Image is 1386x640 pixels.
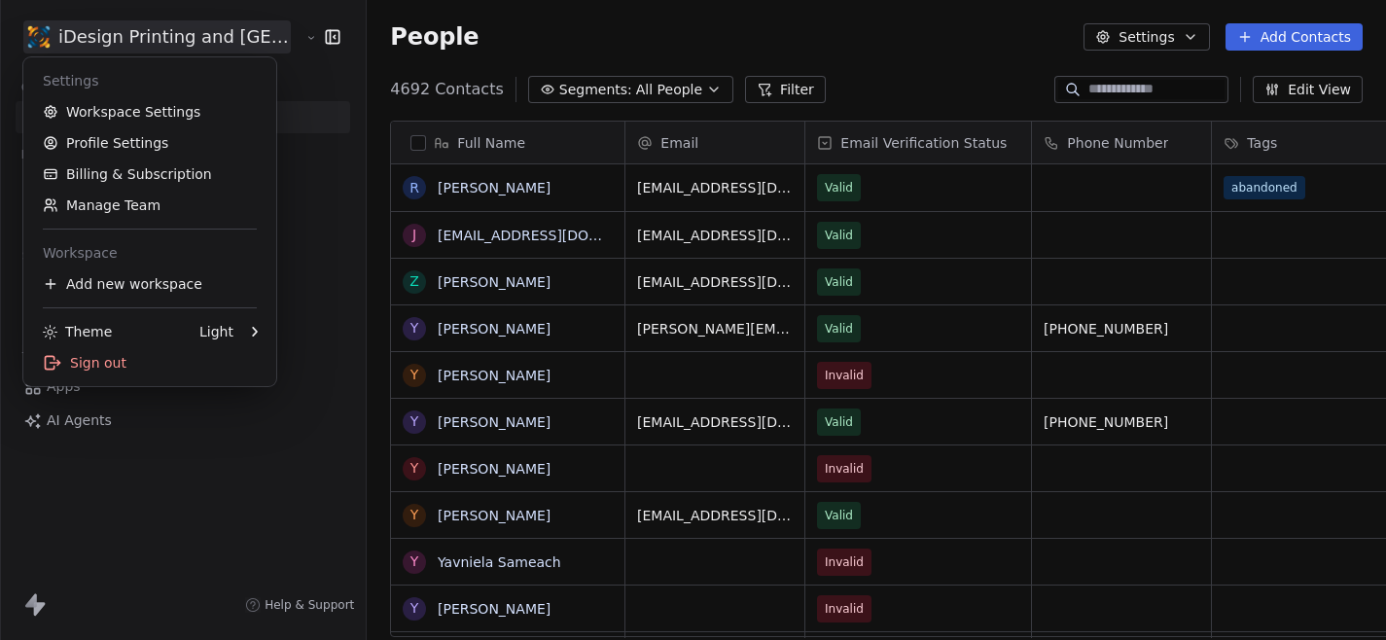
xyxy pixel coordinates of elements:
[199,322,233,341] div: Light
[43,322,112,341] div: Theme
[31,237,268,268] div: Workspace
[31,96,268,127] a: Workspace Settings
[31,159,268,190] a: Billing & Subscription
[31,347,268,378] div: Sign out
[31,190,268,221] a: Manage Team
[31,127,268,159] a: Profile Settings
[31,268,268,300] div: Add new workspace
[31,65,268,96] div: Settings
